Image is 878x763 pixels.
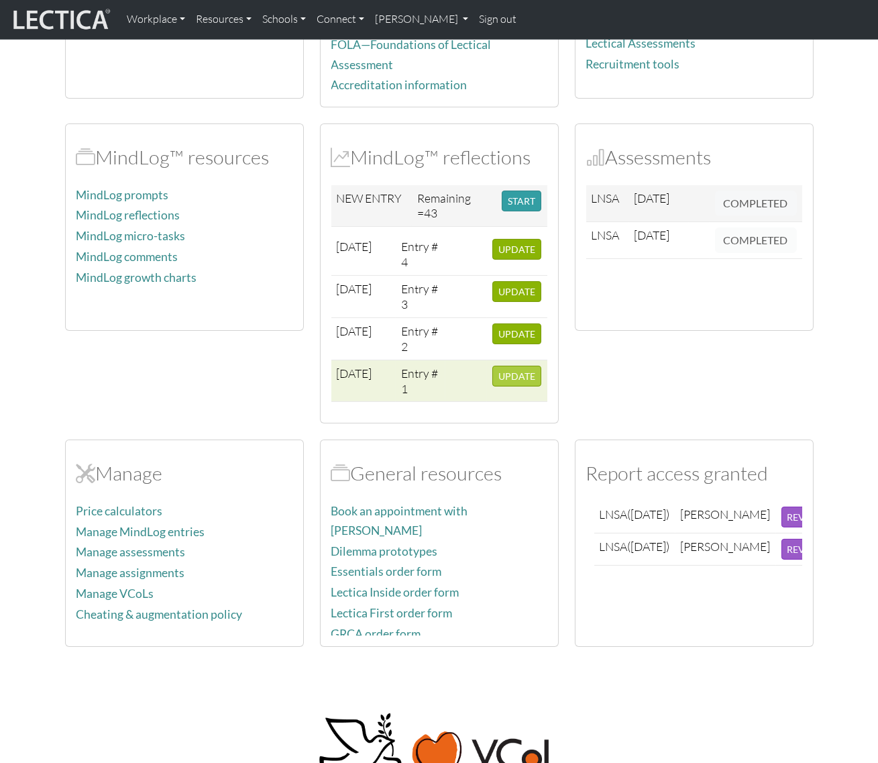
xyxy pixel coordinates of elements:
[10,7,111,32] img: lecticalive
[76,504,163,518] a: Price calculators
[424,205,437,220] span: 43
[331,146,547,169] h2: MindLog™ reflections
[586,146,802,169] h2: Assessments
[337,239,372,254] span: [DATE]
[331,78,468,92] a: Accreditation information
[396,317,445,360] td: Entry # 2
[331,544,438,558] a: Dilemma prototypes
[331,585,459,599] a: Lectica Inside order form
[76,545,186,559] a: Manage assessments
[498,286,535,297] span: UPDATE
[331,564,442,578] a: Essentials order form
[781,539,831,560] button: REVOKE
[337,281,372,296] span: [DATE]
[681,507,771,522] div: [PERSON_NAME]
[634,227,669,242] span: [DATE]
[634,191,669,205] span: [DATE]
[498,370,535,382] span: UPDATE
[370,5,474,34] a: [PERSON_NAME]
[396,360,445,402] td: Entry # 1
[331,627,421,641] a: GRCA order form
[594,501,675,533] td: LNSA
[331,38,492,71] a: FOLA—Foundations of Lectical Assessment
[492,366,541,387] button: UPDATE
[76,250,178,264] a: MindLog comments
[492,239,541,260] button: UPDATE
[76,607,243,621] a: Cheating & augmentation policy
[586,145,606,169] span: Assessments
[586,57,680,71] a: Recruitment tools
[337,323,372,338] span: [DATE]
[498,328,535,340] span: UPDATE
[628,539,670,554] span: ([DATE])
[76,461,96,485] span: Manage
[331,461,351,485] span: Resources
[492,323,541,344] button: UPDATE
[412,185,496,227] td: Remaining =
[76,188,169,202] a: MindLog prompts
[76,229,186,243] a: MindLog micro-tasks
[76,566,185,580] a: Manage assignments
[502,191,541,211] button: START
[76,145,96,169] span: MindLog™ resources
[474,5,522,34] a: Sign out
[396,234,445,276] td: Entry # 4
[76,146,292,169] h2: MindLog™ resources
[594,533,675,565] td: LNSA
[331,145,351,169] span: MindLog
[190,5,257,34] a: Resources
[257,5,311,34] a: Schools
[628,507,670,521] span: ([DATE])
[498,244,535,255] span: UPDATE
[331,606,453,620] a: Lectica First order form
[331,185,413,227] td: NEW ENTRY
[331,462,547,485] h2: General resources
[337,366,372,380] span: [DATE]
[121,5,190,34] a: Workplace
[586,185,628,222] td: LNSA
[76,270,197,285] a: MindLog growth charts
[76,462,292,485] h2: Manage
[76,525,205,539] a: Manage MindLog entries
[331,504,468,538] a: Book an appointment with [PERSON_NAME]
[781,507,831,527] button: REVOKE
[586,221,628,258] td: LNSA
[586,36,696,50] a: Lectical Assessments
[586,462,802,485] h2: Report access granted
[76,587,154,601] a: Manage VCoLs
[681,539,771,554] div: [PERSON_NAME]
[311,5,370,34] a: Connect
[396,276,445,318] td: Entry # 3
[76,208,180,222] a: MindLog reflections
[492,281,541,302] button: UPDATE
